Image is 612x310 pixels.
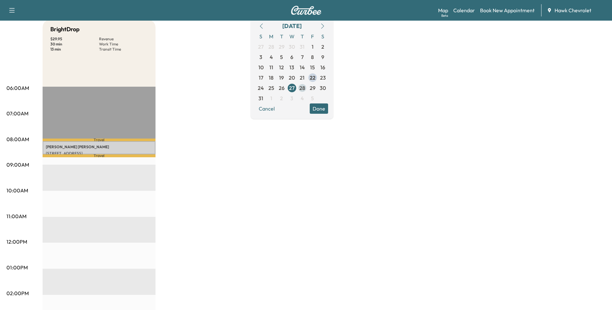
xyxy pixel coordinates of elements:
p: 06:00AM [6,84,29,92]
img: Curbee Logo [291,6,322,15]
div: Beta [441,13,448,18]
span: 27 [258,43,264,51]
span: 31 [300,43,305,51]
span: 9 [321,53,324,61]
span: 10 [258,63,264,71]
span: 19 [279,74,284,82]
span: 3 [259,53,262,61]
p: 09:00AM [6,161,29,169]
span: 14 [300,63,305,71]
p: Travel [43,139,156,141]
span: 11 [269,63,273,71]
p: 10:00AM [6,187,28,194]
span: T [297,31,307,42]
span: 13 [289,63,294,71]
p: [STREET_ADDRESS] [46,151,152,156]
span: 2 [321,43,324,51]
p: Travel [43,154,156,157]
span: 2 [280,94,283,102]
span: 25 [268,84,274,92]
span: 5 [311,94,314,102]
span: 5 [280,53,283,61]
span: 16 [320,63,325,71]
span: F [307,31,318,42]
span: 18 [269,74,274,82]
p: 01:00PM [6,264,28,271]
p: 13 min [50,47,99,52]
p: 07:00AM [6,110,28,117]
button: Cancel [256,103,278,114]
span: T [276,31,287,42]
span: 4 [301,94,304,102]
span: 15 [310,63,315,71]
button: Done [310,103,328,114]
span: S [256,31,266,42]
span: Hawk Chevrolet [555,6,591,14]
span: 29 [279,43,285,51]
p: $ 29.95 [50,36,99,42]
span: S [318,31,328,42]
span: 17 [259,74,263,82]
p: 30 min [50,42,99,47]
div: [DATE] [282,22,302,31]
span: 29 [310,84,316,92]
h5: BrightDrop [50,25,80,34]
a: Calendar [453,6,475,14]
span: 30 [289,43,295,51]
span: 4 [270,53,273,61]
span: 12 [279,63,284,71]
p: Transit Time [99,47,148,52]
span: 24 [258,84,264,92]
span: 23 [320,74,326,82]
span: 8 [311,53,314,61]
span: 22 [310,74,316,82]
span: 28 [299,84,305,92]
p: 11:00AM [6,212,26,220]
span: 26 [279,84,285,92]
p: [PERSON_NAME] [PERSON_NAME] [46,144,152,150]
a: MapBeta [438,6,448,14]
span: W [287,31,297,42]
span: M [266,31,276,42]
span: 27 [289,84,295,92]
span: 28 [268,43,274,51]
p: 02:00PM [6,289,29,297]
p: Work Time [99,42,148,47]
span: 7 [301,53,304,61]
p: Revenue [99,36,148,42]
span: 20 [289,74,295,82]
p: 08:00AM [6,135,29,143]
a: Book New Appointment [480,6,535,14]
span: 3 [290,94,293,102]
span: 1 [312,43,314,51]
p: 12:00PM [6,238,27,246]
span: 21 [300,74,305,82]
span: 30 [320,84,326,92]
span: 1 [270,94,272,102]
span: 6 [290,53,293,61]
span: 31 [258,94,263,102]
